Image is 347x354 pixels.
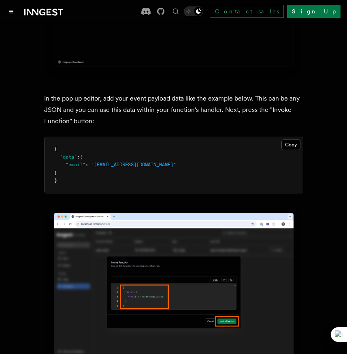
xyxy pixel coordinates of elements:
[6,6,16,16] button: Toggle navigation
[91,162,176,167] span: "[EMAIL_ADDRESS][DOMAIN_NAME]"
[54,170,57,176] span: }
[281,139,300,150] button: Copy
[54,146,57,152] span: {
[60,154,77,160] span: "data"
[184,6,203,16] button: Toggle dark mode
[77,154,80,160] span: :
[171,6,181,16] button: Find something...
[80,154,83,160] span: {
[85,162,88,167] span: :
[66,162,85,167] span: "email"
[54,178,57,183] span: }
[210,5,284,18] a: Contact sales
[44,93,303,127] p: In the pop up editor, add your event payload data like the example below. This can be any JSON an...
[287,5,341,18] a: Sign Up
